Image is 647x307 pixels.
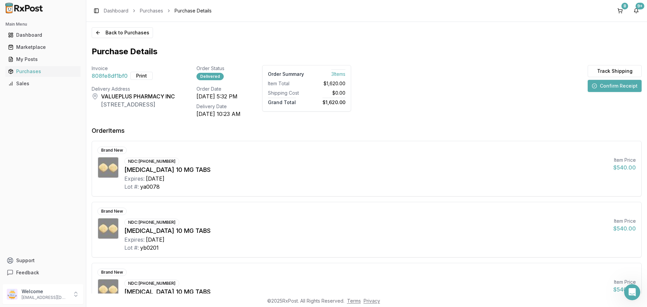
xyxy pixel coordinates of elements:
div: [MEDICAL_DATA] 10 MG TABS [124,226,608,236]
div: [MEDICAL_DATA] 10 MG TABS [124,165,608,175]
span: Feedback [16,269,39,276]
img: Profile image for Manuel [92,11,105,24]
div: ya0078 [140,183,160,191]
div: Send us a message [7,79,128,98]
button: Purchases [3,66,83,77]
div: Delivery Address [92,86,175,92]
div: Order Items [92,126,125,135]
a: Privacy [364,298,380,304]
div: Dashboard [8,32,78,38]
a: Purchases [5,65,81,78]
div: Expires: [124,236,145,244]
div: Item Price [613,279,636,285]
div: $540.00 [613,285,636,294]
h1: Purchase Details [92,46,642,57]
div: My Posts [8,56,78,63]
div: Delivery Date [196,103,241,110]
a: Sales [5,78,81,90]
span: Purchase Details [175,7,212,14]
span: Grand Total [268,98,296,105]
div: Marketplace [8,44,78,51]
img: Farxiga 10 MG TABS [98,157,118,178]
button: View status page [14,156,121,169]
div: $0.00 [309,90,345,96]
button: 9+ [631,5,642,16]
div: Expires: [124,175,145,183]
p: Hi [PERSON_NAME] [13,48,121,59]
a: Terms [347,298,361,304]
a: Dashboard [104,7,128,14]
p: Welcome [22,288,68,295]
div: 8 [621,3,628,9]
div: [DATE] 5:32 PM [196,92,241,100]
a: Dashboard [5,29,81,41]
div: Brand New [97,208,127,215]
div: VALUEPLUS PHARMACY INC [101,92,175,100]
div: [DATE] [146,175,164,183]
div: Close [116,11,128,23]
div: Item Price [613,218,636,224]
div: Brand New [97,269,127,276]
img: Farxiga 10 MG TABS [98,279,118,300]
a: My Posts [5,53,81,65]
div: NDC: [PHONE_NUMBER] [124,158,179,165]
button: Support [3,254,83,267]
span: Messages [56,227,79,232]
span: $1,620.00 [322,98,345,105]
span: Home [15,227,30,232]
button: Track Shipping [588,65,642,77]
span: 808fe8df1bf0 [92,72,128,80]
img: RxPost Logo [3,3,46,13]
div: $540.00 [613,163,636,172]
div: Lot #: [124,183,139,191]
div: Order Summary [268,71,304,78]
button: Messages [45,210,90,237]
h2: Main Menu [5,22,81,27]
div: Brand New [97,147,127,154]
div: Order Status [196,65,241,72]
div: NDC: [PHONE_NUMBER] [124,280,179,287]
button: Marketplace [3,42,83,53]
p: How can we help? [13,59,121,71]
div: 9+ [636,3,644,9]
button: My Posts [3,54,83,65]
div: [STREET_ADDRESS] [101,100,175,109]
img: Farxiga 10 MG TABS [98,218,118,239]
div: Send us a message [14,85,113,92]
button: Dashboard [3,30,83,40]
span: Search for help [14,108,55,115]
a: Purchases [140,7,163,14]
div: Lot #: [124,244,139,252]
img: User avatar [7,289,18,300]
button: Feedback [3,267,83,279]
div: Delivered [196,73,224,80]
img: Profile image for Rachel [79,11,92,24]
button: 8 [615,5,625,16]
button: Sales [3,78,83,89]
div: Item Total [268,80,304,87]
div: yb0201 [140,244,159,252]
button: Confirm Receipt [588,80,642,92]
span: Help [107,227,118,232]
button: Print [130,72,153,80]
div: [DATE] 10:23 AM [196,110,241,118]
div: $1,620.00 [309,80,345,87]
nav: breadcrumb [104,7,212,14]
div: [DATE] [146,236,164,244]
div: [MEDICAL_DATA] 10 MG TABS [124,287,608,297]
div: Item Price [613,157,636,163]
div: Shipping Cost [268,90,304,96]
p: [EMAIL_ADDRESS][DOMAIN_NAME] [22,295,68,300]
button: Back to Purchases [92,27,153,38]
span: 3 Item s [331,69,345,77]
div: $540.00 [613,224,636,233]
div: Order Date [196,86,241,92]
a: Marketplace [5,41,81,53]
div: Sales [8,80,78,87]
div: Purchases [8,68,78,75]
button: Search for help [10,104,125,118]
button: Help [90,210,135,237]
img: logo [13,13,52,24]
